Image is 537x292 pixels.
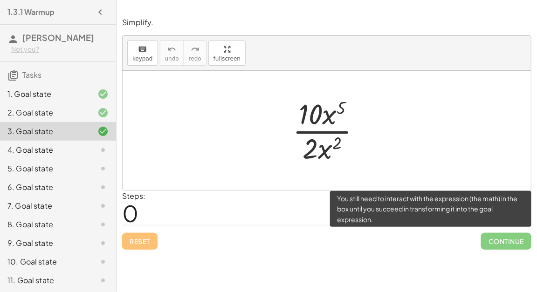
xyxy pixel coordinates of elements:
[7,200,83,211] div: 7. Goal state
[97,219,109,230] i: Task not started.
[122,199,138,227] span: 0
[7,275,83,286] div: 11. Goal state
[7,88,83,100] div: 1. Goal state
[22,32,94,43] span: [PERSON_NAME]
[7,126,83,137] div: 3. Goal state
[97,182,109,193] i: Task not started.
[184,41,207,66] button: redoredo
[189,55,201,62] span: redo
[127,41,158,66] button: keyboardkeypad
[7,182,83,193] div: 6. Goal state
[191,44,200,55] i: redo
[160,41,184,66] button: undoundo
[7,144,83,156] div: 4. Goal state
[7,163,83,174] div: 5. Goal state
[22,70,41,80] span: Tasks
[97,275,109,286] i: Task not started.
[97,88,109,100] i: Task finished and correct.
[97,200,109,211] i: Task not started.
[97,238,109,249] i: Task not started.
[132,55,153,62] span: keypad
[7,107,83,118] div: 2. Goal state
[208,41,246,66] button: fullscreen
[213,55,241,62] span: fullscreen
[97,126,109,137] i: Task finished and correct.
[138,44,147,55] i: keyboard
[167,44,176,55] i: undo
[7,256,83,267] div: 10. Goal state
[122,17,531,28] p: Simplify.
[97,256,109,267] i: Task not started.
[97,163,109,174] i: Task not started.
[7,238,83,249] div: 9. Goal state
[97,144,109,156] i: Task not started.
[11,45,109,54] div: Not you?
[165,55,179,62] span: undo
[7,219,83,230] div: 8. Goal state
[97,107,109,118] i: Task finished and correct.
[122,191,145,201] label: Steps:
[7,7,55,18] h4: 1.3.1 Warmup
